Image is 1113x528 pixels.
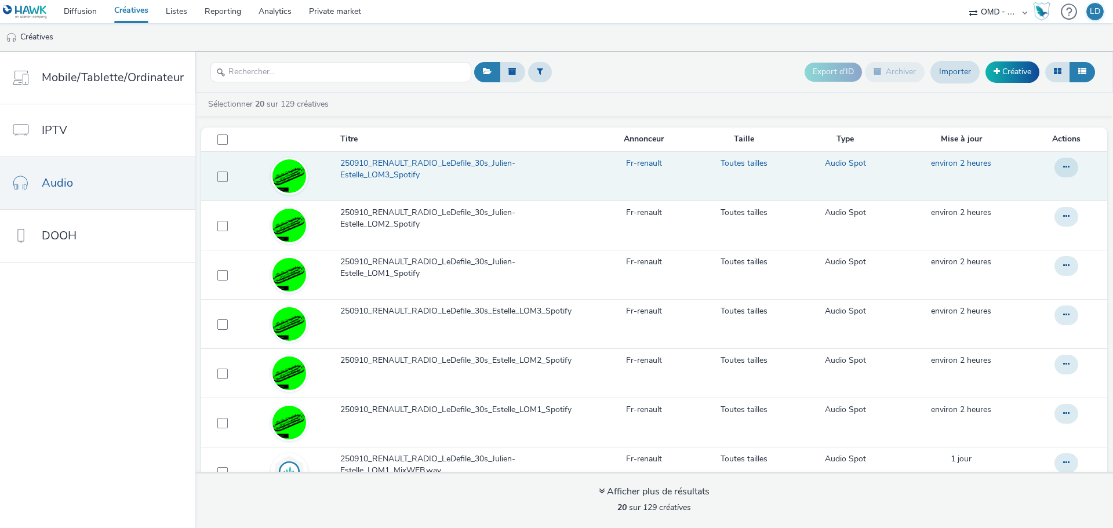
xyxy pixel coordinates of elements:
a: Audio Spot [825,207,866,219]
a: Fr-renault [626,305,662,317]
input: Rechercher... [210,62,471,82]
a: 16 septembre 2025, 9:48 [931,256,991,268]
span: 250910_RENAULT_RADIO_LeDefile_30s_Julien-Estelle_LOM1_Spotify [340,256,592,280]
a: Fr-renault [626,207,662,219]
th: Annonceur [598,128,690,151]
span: environ 2 heures [931,355,991,366]
a: 16 septembre 2025, 9:48 [931,158,991,169]
a: 250910_RENAULT_RADIO_LeDefile_30s_Julien-Estelle_LOM1_Spotify [340,256,596,286]
th: Taille [690,128,798,151]
img: dc7d0af7-64c2-4e2e-b2bc-d9ff62392e38.jpg [272,209,306,242]
a: Audio Spot [825,305,866,317]
a: Toutes tailles [721,453,768,465]
div: LD [1090,3,1100,20]
a: Créative [985,61,1039,82]
div: Afficher plus de résultats [599,485,710,498]
span: 250910_RENAULT_RADIO_LeDefile_30s_Julien-Estelle_LOM1_MixWEB.wav [340,453,592,477]
a: Toutes tailles [721,355,768,366]
span: Mobile/Tablette/Ordinateur [42,69,184,86]
th: Titre [339,128,598,151]
img: Hawk Academy [1033,2,1050,21]
img: 2cec605f-7c16-41d7-84ad-7a1753864465.jpg [272,307,306,341]
a: 250910_RENAULT_RADIO_LeDefile_30s_Julien-Estelle_LOM2_Spotify [340,207,596,236]
span: sur 129 créatives [617,502,691,513]
span: environ 2 heures [931,158,991,169]
span: 250910_RENAULT_RADIO_LeDefile_30s_Julien-Estelle_LOM3_Spotify [340,158,592,181]
a: Hawk Academy [1033,2,1055,21]
img: c2137be0-b076-4663-9697-63d0d6a852da.jpg [272,258,306,292]
button: Liste [1070,62,1095,82]
img: d3c93043-41a1-4ede-b9b6-f7f271c2dd8a.jpg [272,406,306,439]
span: 250910_RENAULT_RADIO_LeDefile_30s_Julien-Estelle_LOM2_Spotify [340,207,592,231]
a: Toutes tailles [721,158,768,169]
a: 16 septembre 2025, 9:48 [931,355,991,366]
a: Toutes tailles [721,305,768,317]
a: Audio Spot [825,404,866,416]
button: Archiver [865,62,925,82]
span: IPTV [42,122,67,139]
span: 250910_RENAULT_RADIO_LeDefile_30s_Estelle_LOM3_Spotify [340,305,576,317]
a: 16 septembre 2025, 9:47 [931,404,991,416]
th: Type [798,128,893,151]
a: 250910_RENAULT_RADIO_LeDefile_30s_Estelle_LOM2_Spotify [340,355,596,372]
span: Audio [42,174,73,191]
th: Mise à jour [893,128,1030,151]
a: 250910_RENAULT_RADIO_LeDefile_30s_Julien-Estelle_LOM1_MixWEB.wav [340,453,596,483]
a: 250910_RENAULT_RADIO_LeDefile_30s_Julien-Estelle_LOM3_Spotify [340,158,596,187]
span: environ 2 heures [931,256,991,267]
img: audio [6,32,17,43]
a: 16 septembre 2025, 9:48 [931,305,991,317]
a: Fr-renault [626,256,662,268]
img: d6d34c75-d719-4682-bbf6-2ffbf5cb9aa4.jpg [272,159,306,193]
a: Fr-renault [626,158,662,169]
a: Toutes tailles [721,207,768,219]
a: Sélectionner sur 129 créatives [207,99,333,110]
a: Importer [930,61,980,83]
a: 16 septembre 2025, 9:48 [931,207,991,219]
img: e143b9bd-ea29-4f27-ae7b-54e3ca6d40e7.jpg [272,356,306,390]
a: 250910_RENAULT_RADIO_LeDefile_30s_Estelle_LOM1_Spotify [340,404,596,421]
a: 15 septembre 2025, 10:17 [951,453,972,465]
th: Actions [1030,128,1107,151]
a: Fr-renault [626,453,662,465]
a: Fr-renault [626,404,662,416]
span: environ 2 heures [931,305,991,316]
img: audio.svg [272,455,306,489]
span: 250910_RENAULT_RADIO_LeDefile_30s_Estelle_LOM1_Spotify [340,404,576,416]
span: DOOH [42,227,77,244]
a: Audio Spot [825,355,866,366]
button: Grille [1045,62,1070,82]
a: Toutes tailles [721,404,768,416]
a: 250910_RENAULT_RADIO_LeDefile_30s_Estelle_LOM3_Spotify [340,305,596,323]
a: Audio Spot [825,256,866,268]
span: 250910_RENAULT_RADIO_LeDefile_30s_Estelle_LOM2_Spotify [340,355,576,366]
a: Toutes tailles [721,256,768,268]
a: Fr-renault [626,355,662,366]
a: Audio Spot [825,158,866,169]
strong: 20 [617,502,627,513]
a: Audio Spot [825,453,866,465]
span: 1 jour [951,453,972,464]
span: environ 2 heures [931,404,991,415]
span: environ 2 heures [931,207,991,218]
img: undefined Logo [3,5,48,19]
strong: 20 [255,99,264,110]
button: Export d'ID [805,63,862,81]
